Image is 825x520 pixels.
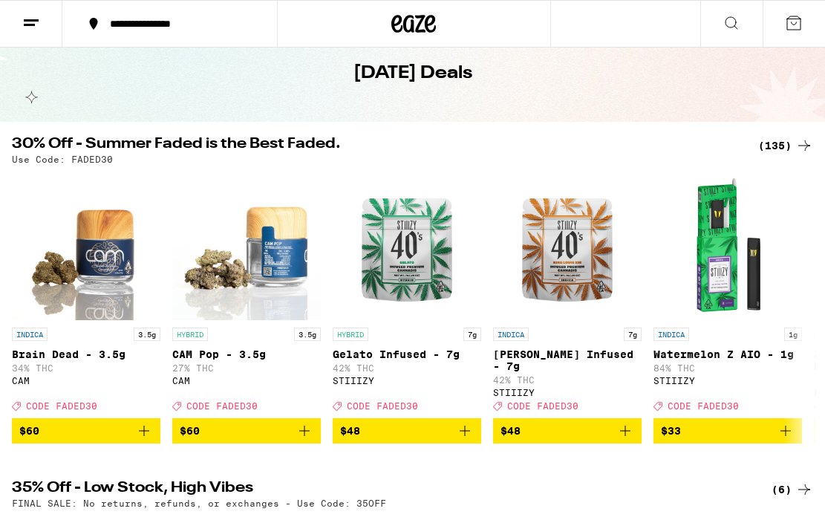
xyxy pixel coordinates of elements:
span: $48 [340,425,360,437]
p: 1g [784,328,802,341]
p: 7g [463,328,481,341]
p: 84% THC [653,363,802,373]
p: Use Code: FADED30 [12,155,113,164]
p: 3.5g [134,328,160,341]
p: 42% THC [493,375,642,385]
p: HYBRID [333,328,368,341]
button: Add to bag [333,418,481,443]
a: (6) [772,481,813,498]
button: Add to bag [653,418,802,443]
div: STIIIZY [653,376,802,386]
a: Open page for CAM Pop - 3.5g from CAM [172,172,321,418]
a: Open page for King Louis XIII Infused - 7g from STIIIZY [493,172,642,418]
img: STIIIZY - King Louis XIII Infused - 7g [493,172,642,320]
span: CODE FADED30 [26,401,97,411]
span: CODE FADED30 [668,401,739,411]
a: Open page for Watermelon Z AIO - 1g from STIIIZY [653,172,802,418]
p: Gelato Infused - 7g [333,348,481,360]
p: 27% THC [172,363,321,373]
p: 42% THC [333,363,481,373]
a: Open page for Brain Dead - 3.5g from CAM [12,172,160,418]
p: 3.5g [294,328,321,341]
p: FINAL SALE: No returns, refunds, or exchanges - Use Code: 35OFF [12,498,386,508]
img: CAM - Brain Dead - 3.5g [12,172,160,320]
a: Open page for Gelato Infused - 7g from STIIIZY [333,172,481,418]
div: STIIIZY [493,388,642,397]
h1: [DATE] Deals [353,61,472,86]
span: $60 [180,425,200,437]
span: $60 [19,425,39,437]
button: Add to bag [493,418,642,443]
p: 7g [624,328,642,341]
h2: 30% Off - Summer Faded is the Best Faded. [12,137,740,155]
p: HYBRID [172,328,208,341]
span: $33 [661,425,681,437]
p: Watermelon Z AIO - 1g [653,348,802,360]
p: Brain Dead - 3.5g [12,348,160,360]
span: CODE FADED30 [347,401,418,411]
p: INDICA [12,328,48,341]
a: (135) [758,137,813,155]
h2: 35% Off - Low Stock, High Vibes [12,481,740,498]
img: STIIIZY - Watermelon Z AIO - 1g [653,172,802,320]
div: CAM [12,376,160,386]
button: Add to bag [12,418,160,443]
span: CODE FADED30 [507,401,578,411]
span: CODE FADED30 [186,401,258,411]
p: INDICA [493,328,529,341]
button: Add to bag [172,418,321,443]
span: $48 [500,425,521,437]
p: [PERSON_NAME] Infused - 7g [493,348,642,372]
div: STIIIZY [333,376,481,386]
p: INDICA [653,328,689,341]
p: 34% THC [12,363,160,373]
div: CAM [172,376,321,386]
img: STIIIZY - Gelato Infused - 7g [333,172,481,320]
img: CAM - CAM Pop - 3.5g [172,172,321,320]
p: CAM Pop - 3.5g [172,348,321,360]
